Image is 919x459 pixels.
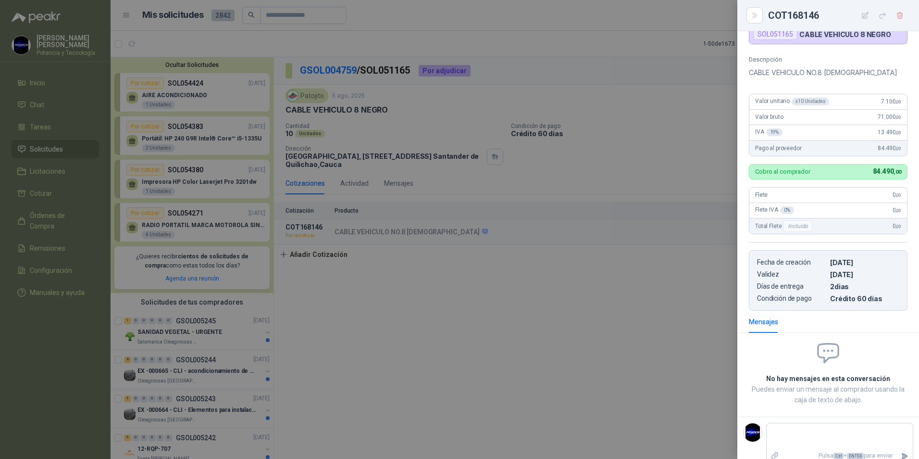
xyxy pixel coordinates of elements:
[878,145,901,152] span: 84.490
[749,384,907,405] p: Puedes enviar un mensaje al comprador usando la caja de texto de abajo.
[830,258,899,267] p: [DATE]
[749,56,907,63] p: Descripción
[757,282,826,291] p: Días de entrega
[895,192,901,198] span: ,00
[749,10,760,21] button: Close
[799,30,891,38] p: CABLE VEHICULO 8 NEGRO
[757,294,826,303] p: Condición de pago
[895,130,901,135] span: ,00
[830,282,899,291] p: 2 dias
[766,128,783,136] div: 19 %
[755,128,782,136] span: IVA
[744,423,762,442] img: Company Logo
[753,28,797,40] div: SOL051165
[755,145,802,152] span: Pago al proveedor
[757,270,826,279] p: Validez
[895,224,901,229] span: ,00
[749,373,907,384] h2: No hay mensajes en esta conversación
[895,115,901,120] span: ,00
[895,146,901,151] span: ,00
[780,206,794,214] div: 0 %
[830,294,899,303] p: Crédito 60 días
[749,317,778,327] div: Mensajes
[878,114,901,120] span: 71.000
[755,168,810,175] p: Cobro al comprador
[895,208,901,213] span: ,00
[893,191,901,198] span: 0
[757,258,826,267] p: Fecha de creación
[878,129,901,136] span: 13.490
[893,223,901,229] span: 0
[873,167,901,175] span: 84.490
[792,98,829,105] div: x 10 Unidades
[895,99,901,104] span: ,00
[755,98,829,105] span: Valor unitario
[830,270,899,279] p: [DATE]
[893,207,901,214] span: 0
[755,206,794,214] span: Flete IVA
[755,220,814,232] span: Total Flete
[755,114,783,120] span: Valor bruto
[894,169,901,175] span: ,00
[749,67,907,78] p: CABLE VEHICULO NO.8 [DEMOGRAPHIC_DATA]
[881,98,901,105] span: 7.100
[755,191,768,198] span: Flete
[783,220,812,232] div: Incluido
[768,8,907,23] div: COT168146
